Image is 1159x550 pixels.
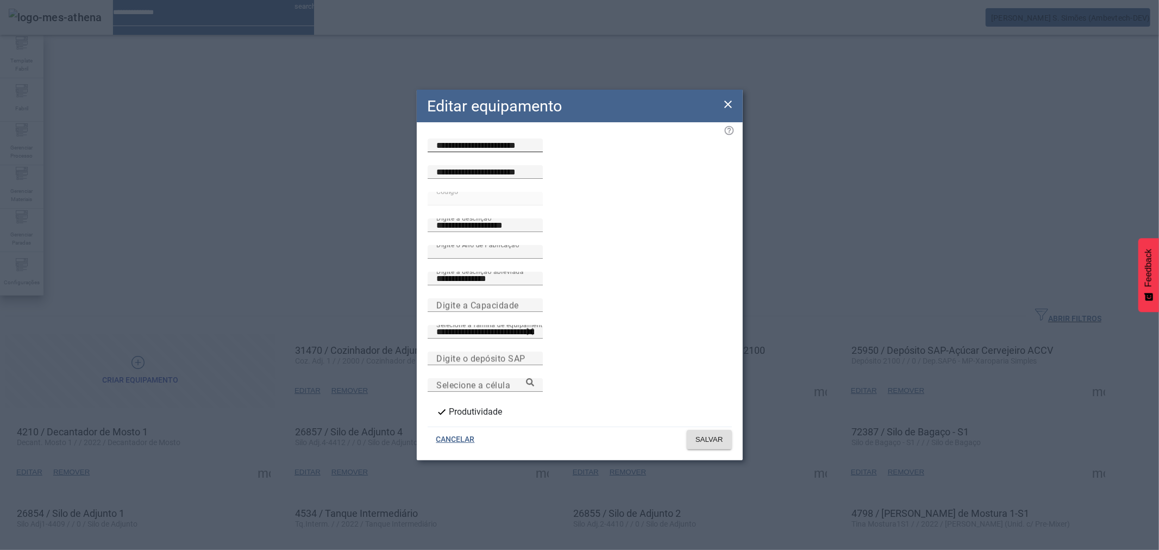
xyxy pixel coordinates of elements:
[436,241,519,248] mat-label: Digite o Ano de Fabricação
[436,300,519,310] mat-label: Digite a Capacidade
[436,187,458,195] mat-label: Código
[436,379,534,392] input: Number
[447,405,503,418] label: Produtividade
[428,95,562,118] h2: Editar equipamento
[436,214,491,222] mat-label: Digite a descrição
[696,434,723,445] span: SALVAR
[436,434,475,445] span: CANCELAR
[436,321,547,328] mat-label: Selecione a família de equipamento
[1144,249,1154,287] span: Feedback
[687,430,732,449] button: SALVAR
[1138,238,1159,312] button: Feedback - Mostrar pesquisa
[436,267,524,275] mat-label: Digite a descrição abreviada
[436,380,510,390] mat-label: Selecione a célula
[436,326,534,339] input: Number
[436,353,525,364] mat-label: Digite o depósito SAP
[428,430,484,449] button: CANCELAR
